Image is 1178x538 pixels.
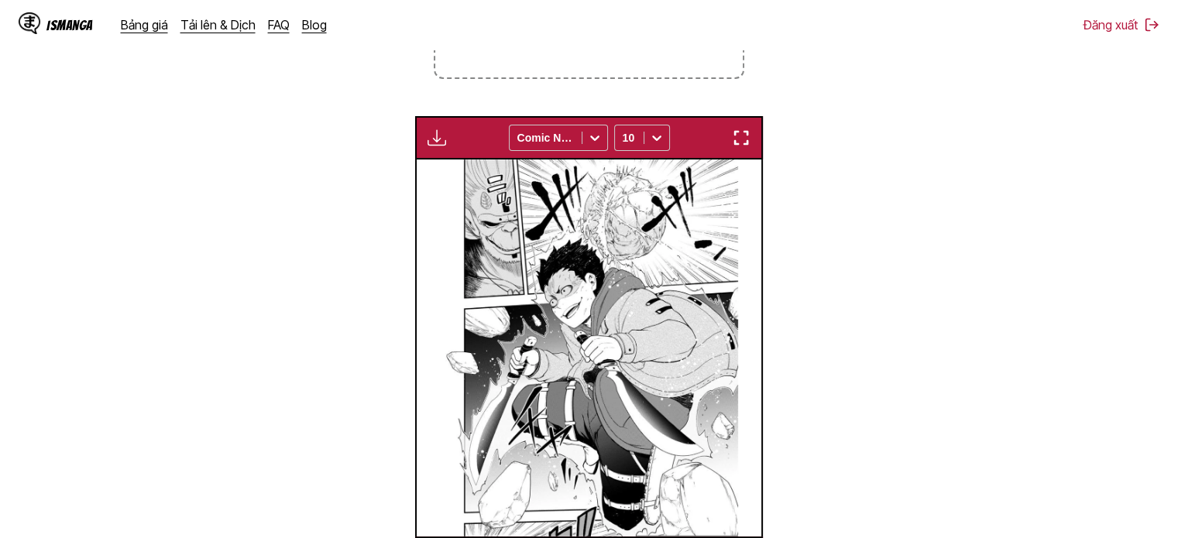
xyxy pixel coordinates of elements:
a: Bảng giá [121,17,168,33]
img: Sign out [1144,17,1159,33]
a: IsManga LogoIsManga [19,12,121,37]
img: IsManga Logo [19,12,40,34]
img: Manga Panel [440,159,738,536]
img: Download translated images [428,129,446,147]
a: FAQ [268,17,290,33]
button: Đăng xuất [1084,17,1159,33]
img: Enter fullscreen [732,129,750,147]
div: IsManga [46,18,93,33]
a: Blog [302,17,327,33]
a: Tải lên & Dịch [180,17,256,33]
